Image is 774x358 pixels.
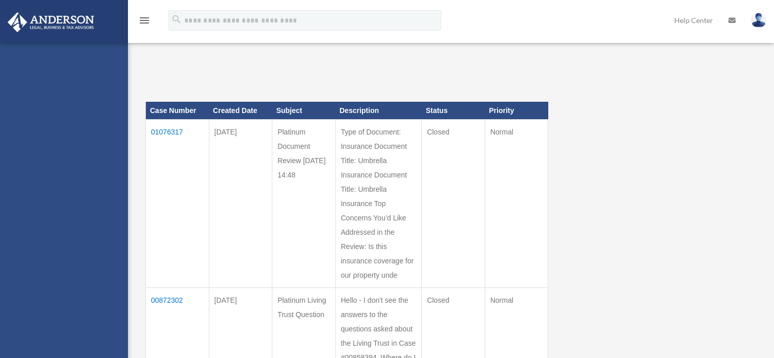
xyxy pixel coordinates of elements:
td: Platinum Document Review [DATE] 14:48 [272,119,336,287]
i: menu [138,14,150,27]
i: search [171,14,182,25]
img: User Pic [751,13,766,28]
th: Description [335,102,421,119]
th: Subject [272,102,336,119]
th: Status [422,102,485,119]
th: Created Date [209,102,272,119]
th: Case Number [146,102,209,119]
th: Priority [485,102,548,119]
a: menu [138,18,150,27]
td: [DATE] [209,119,272,287]
td: 01076317 [146,119,209,287]
td: Type of Document: Insurance Document Title: Umbrella Insurance Document Title: Umbrella Insurance... [335,119,421,287]
td: Closed [422,119,485,287]
td: Normal [485,119,548,287]
img: Anderson Advisors Platinum Portal [5,12,97,32]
